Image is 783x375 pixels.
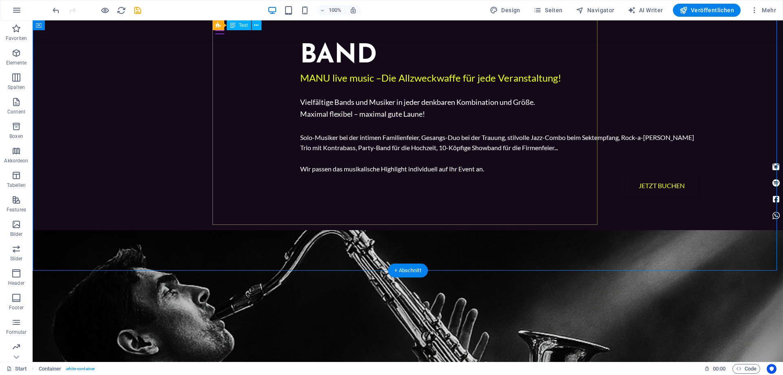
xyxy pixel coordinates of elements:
span: Klick zum Auswählen. Doppelklick zum Bearbeiten [39,364,62,374]
a: Klick, um Auswahl aufzuheben. Doppelklick öffnet Seitenverwaltung [7,364,27,374]
p: Features [7,206,26,213]
p: Elemente [6,60,27,66]
i: Seite neu laden [117,6,126,15]
p: Content [7,109,25,115]
p: Formular [6,329,27,335]
span: : [719,366,720,372]
div: + Abschnitt [388,264,428,277]
p: Slider [10,255,23,262]
span: Veröffentlichen [679,6,734,14]
div: Design (Strg+Alt+Y) [487,4,524,17]
nav: breadcrumb [39,364,95,374]
p: Boxen [9,133,23,140]
p: Spalten [8,84,25,91]
span: Navigator [576,6,615,14]
button: Seiten [530,4,566,17]
span: Design [490,6,520,14]
button: reload [116,5,126,15]
button: Navigator [573,4,618,17]
button: Veröffentlichen [673,4,741,17]
span: AI Writer [628,6,663,14]
button: Mehr [747,4,779,17]
h6: Session-Zeit [704,364,726,374]
button: AI Writer [624,4,666,17]
span: . white-container [65,364,95,374]
p: Header [8,280,24,286]
span: Seiten [533,6,563,14]
p: Akkordeon [4,158,28,164]
button: Klicke hier, um den Vorschau-Modus zu verlassen [100,5,110,15]
button: save [133,5,142,15]
p: Favoriten [6,35,27,42]
span: Code [736,364,756,374]
button: Design [487,4,524,17]
span: Text [239,23,248,28]
span: Mehr [750,6,776,14]
p: Footer [9,304,24,311]
p: Tabellen [7,182,26,189]
i: Save (Ctrl+S) [133,6,142,15]
i: Rückgängig: Text ändern (Strg+Z) [51,6,61,15]
button: Code [732,364,760,374]
button: Usercentrics [767,364,776,374]
p: Bilder [10,231,23,237]
h6: 100% [328,5,341,15]
button: undo [51,5,61,15]
i: Bei Größenänderung Zoomstufe automatisch an das gewählte Gerät anpassen. [349,7,357,14]
button: 100% [316,5,345,15]
span: 00 00 [713,364,725,374]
